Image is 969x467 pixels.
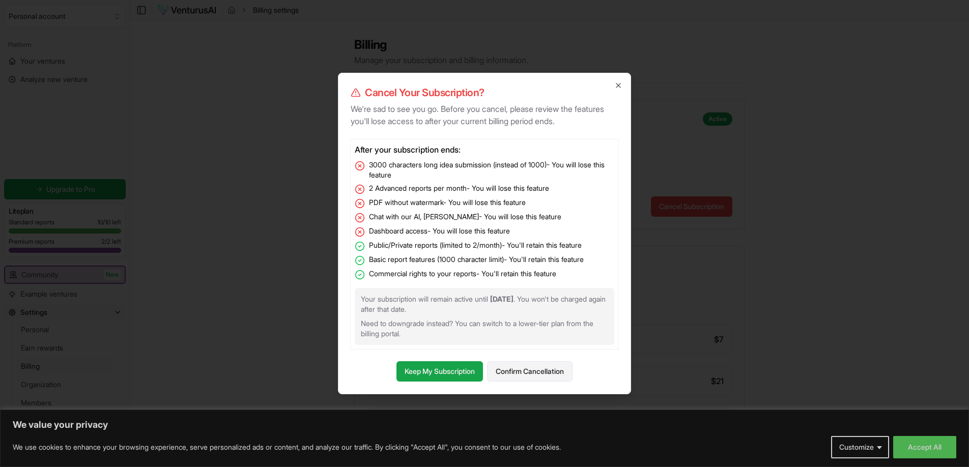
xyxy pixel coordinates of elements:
[396,361,483,382] button: Keep My Subscription
[351,103,618,127] p: We're sad to see you go. Before you cancel, please review the features you'll lose access to afte...
[487,361,573,382] button: Confirm Cancellation
[361,318,608,339] p: Need to downgrade instead? You can switch to a lower-tier plan from the billing portal.
[369,269,556,279] span: Commercial rights to your reports - You'll retain this feature
[361,294,608,314] p: Your subscription will remain active until . You won't be charged again after that date.
[369,197,526,208] span: PDF without watermark - You will lose this feature
[369,183,549,193] span: 2 Advanced reports per month - You will lose this feature
[369,240,582,250] span: Public/Private reports (limited to 2/month) - You'll retain this feature
[369,226,510,236] span: Dashboard access - You will lose this feature
[369,212,561,222] span: Chat with our AI, [PERSON_NAME] - You will lose this feature
[369,254,584,265] span: Basic report features (1000 character limit) - You'll retain this feature
[365,85,484,100] span: Cancel Your Subscription?
[355,143,614,156] h3: After your subscription ends:
[369,160,614,180] span: 3000 characters long idea submission (instead of 1000) - You will lose this feature
[490,295,514,303] strong: [DATE]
